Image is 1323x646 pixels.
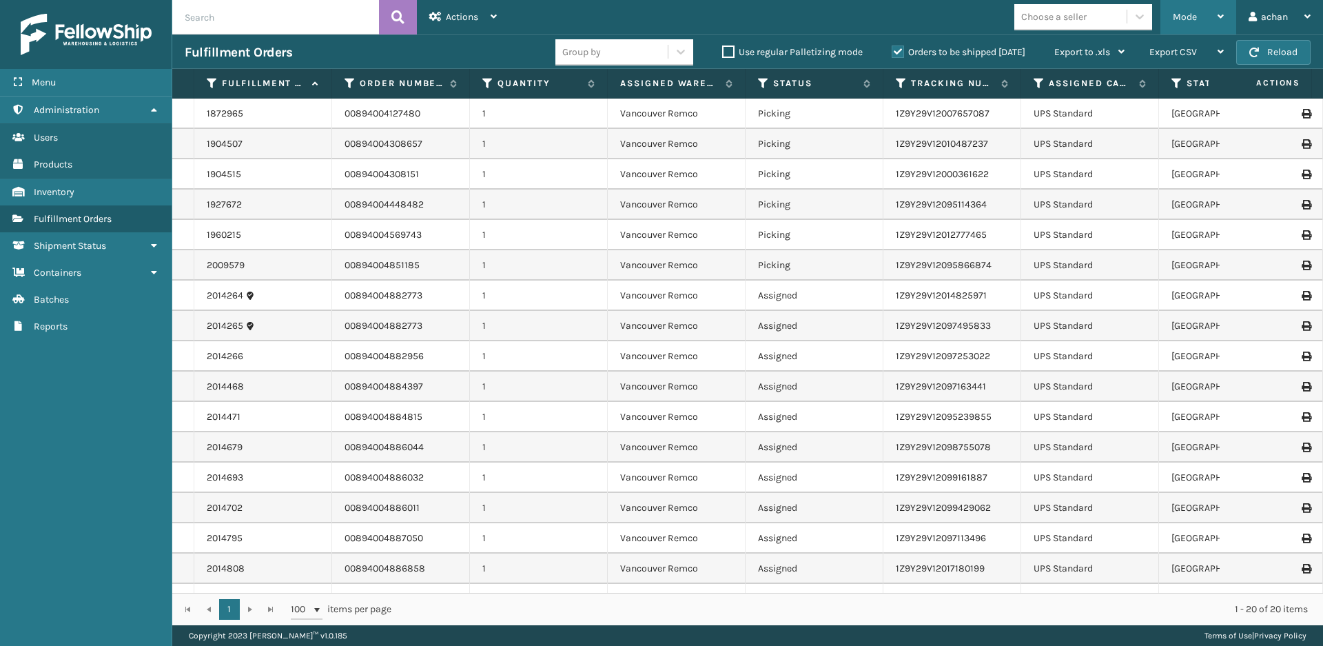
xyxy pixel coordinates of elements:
[470,402,608,432] td: 1
[1159,432,1297,463] td: [GEOGRAPHIC_DATA]
[332,523,470,554] td: 00894004887050
[1204,631,1252,640] a: Terms of Use
[1159,402,1297,432] td: [GEOGRAPHIC_DATA]
[1159,493,1297,523] td: [GEOGRAPHIC_DATA]
[207,289,243,303] a: 2014264
[1159,190,1297,220] td: [GEOGRAPHIC_DATA]
[1149,46,1197,58] span: Export CSV
[332,584,470,614] td: 00894004887100
[608,311,746,341] td: Vancouver Remco
[746,372,883,402] td: Assigned
[1302,109,1310,119] i: Print Label
[207,471,243,485] a: 2014693
[608,99,746,129] td: Vancouver Remco
[470,432,608,463] td: 1
[608,341,746,372] td: Vancouver Remco
[746,493,883,523] td: Assigned
[34,159,72,170] span: Products
[746,99,883,129] td: Picking
[207,441,243,454] a: 2014679
[746,463,883,493] td: Assigned
[1254,631,1306,640] a: Privacy Policy
[1302,261,1310,270] i: Print Label
[1159,341,1297,372] td: [GEOGRAPHIC_DATA]
[896,229,987,241] a: 1Z9Y29V12012777465
[1021,584,1159,614] td: UPS Standard
[746,432,883,463] td: Assigned
[746,311,883,341] td: Assigned
[1159,463,1297,493] td: [GEOGRAPHIC_DATA]
[1213,72,1309,94] span: Actions
[332,250,470,281] td: 00894004851185
[1302,443,1310,452] i: Print Label
[470,523,608,554] td: 1
[1159,281,1297,311] td: [GEOGRAPHIC_DATA]
[896,350,990,362] a: 1Z9Y29V12097253022
[896,381,986,392] a: 1Z9Y29V12097163441
[332,463,470,493] td: 00894004886032
[1236,40,1311,65] button: Reload
[498,77,581,90] label: Quantity
[332,341,470,372] td: 00894004882956
[470,250,608,281] td: 1
[332,99,470,129] td: 00894004127480
[207,319,243,333] a: 2014265
[746,523,883,554] td: Assigned
[896,472,987,483] a: 1Z9Y29V12099161887
[1021,129,1159,159] td: UPS Standard
[470,129,608,159] td: 1
[34,321,68,332] span: Reports
[34,186,74,198] span: Inventory
[608,584,746,614] td: Vancouver Remco
[746,190,883,220] td: Picking
[470,584,608,614] td: 1
[1187,77,1270,90] label: State
[291,603,311,616] span: 100
[746,281,883,311] td: Assigned
[896,532,986,544] a: 1Z9Y29V12097113496
[34,213,112,225] span: Fulfillment Orders
[608,402,746,432] td: Vancouver Remco
[608,281,746,311] td: Vancouver Remco
[34,104,99,116] span: Administration
[470,493,608,523] td: 1
[1021,220,1159,250] td: UPS Standard
[1021,281,1159,311] td: UPS Standard
[332,372,470,402] td: 00894004884397
[608,250,746,281] td: Vancouver Remco
[470,554,608,584] td: 1
[1021,250,1159,281] td: UPS Standard
[189,625,347,646] p: Copyright 2023 [PERSON_NAME]™ v 1.0.185
[896,168,989,180] a: 1Z9Y29V12000361622
[746,129,883,159] td: Picking
[1021,311,1159,341] td: UPS Standard
[332,220,470,250] td: 00894004569743
[773,77,857,90] label: Status
[207,562,245,576] a: 2014808
[1021,10,1087,24] div: Choose a seller
[1021,190,1159,220] td: UPS Standard
[1159,220,1297,250] td: [GEOGRAPHIC_DATA]
[620,77,719,90] label: Assigned Warehouse
[411,603,1308,616] div: 1 - 20 of 20 items
[1159,554,1297,584] td: [GEOGRAPHIC_DATA]
[1021,523,1159,554] td: UPS Standard
[34,240,106,252] span: Shipment Status
[1302,473,1310,483] i: Print Label
[1159,311,1297,341] td: [GEOGRAPHIC_DATA]
[608,129,746,159] td: Vancouver Remco
[207,137,243,151] a: 1904507
[896,108,989,119] a: 1Z9Y29V12007657087
[1159,584,1297,614] td: [GEOGRAPHIC_DATA]
[219,599,240,620] a: 1
[1173,11,1197,23] span: Mode
[1054,46,1110,58] span: Export to .xls
[332,402,470,432] td: 00894004884815
[608,372,746,402] td: Vancouver Remco
[470,99,608,129] td: 1
[470,220,608,250] td: 1
[1021,554,1159,584] td: UPS Standard
[1021,463,1159,493] td: UPS Standard
[332,159,470,190] td: 00894004308151
[608,220,746,250] td: Vancouver Remco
